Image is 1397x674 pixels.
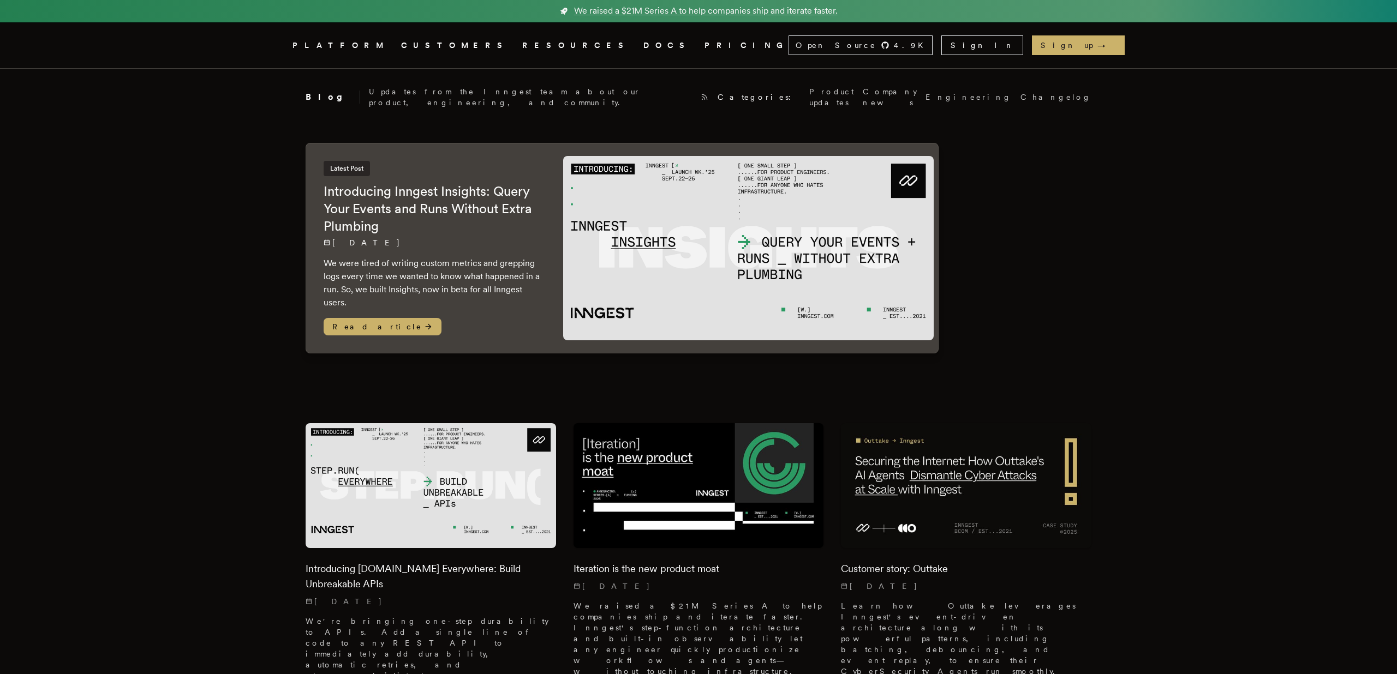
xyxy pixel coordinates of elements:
[1020,92,1091,103] a: Changelog
[324,318,441,335] span: Read article
[306,423,556,548] img: Featured image for Introducing Step.Run Everywhere: Build Unbreakable APIs blog post
[324,257,541,309] p: We were tired of writing custom metrics and grepping logs every time we wanted to know what happe...
[863,86,917,108] a: Company news
[306,143,939,353] a: Latest PostIntroducing Inngest Insights: Query Your Events and Runs Without Extra Plumbing[DATE] ...
[292,39,388,52] button: PLATFORM
[926,92,1012,103] a: Engineering
[809,86,854,108] a: Product updates
[643,39,691,52] a: DOCS
[262,22,1135,68] nav: Global
[841,581,1091,592] p: [DATE]
[841,561,1091,576] h2: Customer story: Outtake
[574,423,824,548] img: Featured image for Iteration is the new product moat blog post
[324,183,541,235] h2: Introducing Inngest Insights: Query Your Events and Runs Without Extra Plumbing
[841,423,1091,548] img: Featured image for Customer story: Outtake blog post
[401,39,509,52] a: CUSTOMERS
[941,35,1023,55] a: Sign In
[796,40,876,51] span: Open Source
[522,39,630,52] button: RESOURCES
[324,237,541,248] p: [DATE]
[306,91,360,104] h2: Blog
[574,4,838,17] span: We raised a $21M Series A to help companies ship and iterate faster.
[563,156,934,341] img: Featured image for Introducing Inngest Insights: Query Your Events and Runs Without Extra Plumbin...
[705,39,789,52] a: PRICING
[1032,35,1125,55] a: Sign up
[574,581,824,592] p: [DATE]
[894,40,930,51] span: 4.9 K
[1097,40,1116,51] span: →
[718,92,801,103] span: Categories:
[306,561,556,592] h2: Introducing [DOMAIN_NAME] Everywhere: Build Unbreakable APIs
[306,596,556,607] p: [DATE]
[369,86,691,108] p: Updates from the Inngest team about our product, engineering, and community.
[324,161,370,176] span: Latest Post
[574,561,824,576] h2: Iteration is the new product moat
